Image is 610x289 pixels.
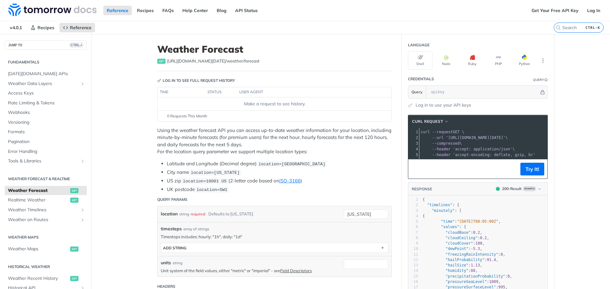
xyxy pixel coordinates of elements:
[191,209,205,219] div: required
[408,208,418,213] div: 3
[408,135,419,141] div: 2
[408,197,418,202] div: 1
[8,100,85,106] span: Rate Limiting & Tokens
[428,86,539,98] input: apikey
[280,268,312,273] a: Field Descriptors
[471,246,473,251] span: -
[157,78,235,83] div: Log in to see full request history
[408,263,418,268] div: 13
[258,162,325,167] span: location=[GEOGRAPHIC_DATA]
[103,6,132,15] a: Reference
[423,230,482,235] span: : ,
[441,225,459,229] span: "values"
[545,78,548,82] i: Information
[408,235,418,241] div: 8
[5,195,87,205] a: Realtime Weatherget
[5,244,87,254] a: Weather Mapsget
[423,197,425,202] span: {
[584,6,604,15] a: Log In
[480,236,487,240] span: 0.2
[445,241,473,246] span: "cloudCover"
[540,58,546,63] svg: More ellipsis
[408,268,418,273] div: 14
[5,234,87,240] h2: Weather Maps
[8,158,78,164] span: Tools & Libraries
[5,59,87,65] h2: Fundamentals
[408,213,418,219] div: 4
[161,209,178,219] label: location
[159,6,177,15] a: FAQs
[539,89,546,95] button: Hide
[167,58,260,64] span: https://api.tomorrow.io/v4/weather/forecast
[27,23,58,32] a: Recipes
[37,25,54,30] span: Recipes
[427,203,452,207] span: "timelines"
[423,208,462,213] span: : [
[423,279,501,284] span: : ,
[502,186,522,192] div: 200 - Result
[205,87,237,97] th: status
[80,159,85,164] button: Show subpages for Tools & Libraries
[70,188,78,193] span: get
[441,219,455,224] span: "time"
[163,246,186,250] div: ADD string
[538,56,548,65] button: More Languages
[445,274,505,279] span: "precipitationProbability"
[408,51,432,69] button: Shell
[493,186,544,192] button: 200200-ResultExample
[473,246,480,251] span: 5.3
[408,42,430,48] div: Language
[408,279,418,285] div: 16
[556,25,561,30] svg: Search
[423,258,498,262] span: : ,
[423,219,501,224] span: : ,
[5,40,87,50] button: JUMP TOCTRL-/
[5,89,87,98] a: Access Keys
[237,87,379,97] th: user agent
[432,135,444,140] span: --url
[70,246,78,252] span: get
[408,86,426,98] button: Query
[421,130,430,134] span: curl
[183,179,227,184] span: location=10001 US
[533,77,544,82] div: Query
[408,224,418,230] div: 6
[410,118,451,125] button: cURL Request
[421,130,464,134] span: GET \
[157,59,166,64] span: get
[5,98,87,108] a: Rate Limiting & Tokens
[423,263,482,267] span: : ,
[8,109,85,116] span: Webhooks
[5,274,87,283] a: Weather Recent Historyget
[489,279,498,284] span: 1009
[421,147,515,151] span: \
[8,197,69,203] span: Realtime Weather
[161,234,388,240] p: Timesteps includes: hourly: "1h", daily: "1d"
[80,207,85,213] button: Show subpages for Weather Timelines
[167,160,392,167] li: Latitude and Longitude (Decimal degree)
[445,236,478,240] span: "cloudCeiling"
[179,6,212,15] a: Help Center
[520,163,544,175] button: Try It!
[416,102,471,108] a: Log in to use your API keys
[59,23,95,32] a: Reference
[5,147,87,156] a: Error Handling
[457,219,498,224] span: "[DATE]T08:05:00Z"
[173,260,182,266] div: string
[167,177,392,185] li: US zip (2-letter code based on )
[423,274,512,279] span: : ,
[70,276,78,281] span: get
[179,209,189,219] div: string
[432,153,451,157] span: --header
[8,139,85,145] span: Pagination
[411,186,432,192] button: RESPONSE
[471,268,475,273] span: 88
[5,127,87,137] a: Formats
[8,71,85,77] span: [DATE][DOMAIN_NAME] APIs
[208,209,253,219] div: Defaults to [US_STATE]
[408,76,434,82] div: Credentials
[408,230,418,235] div: 7
[473,230,480,235] span: 0.2
[408,257,418,263] div: 12
[412,119,443,124] span: cURL Request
